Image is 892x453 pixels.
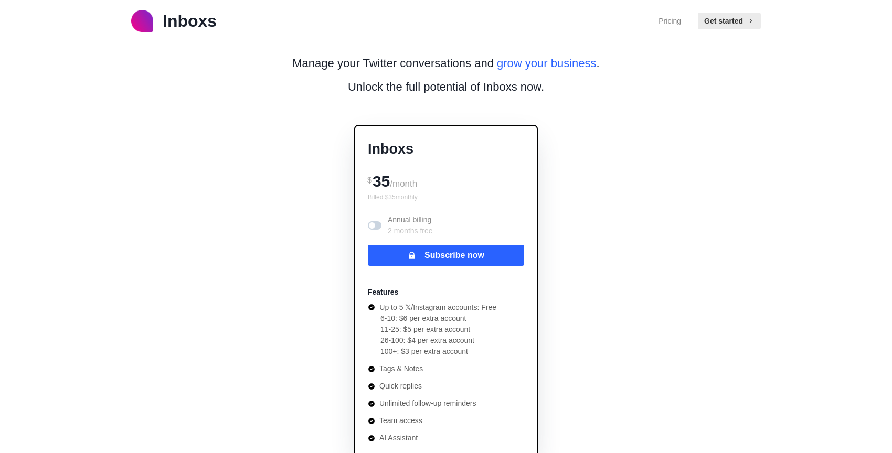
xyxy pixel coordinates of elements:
li: Unlimited follow-up reminders [368,398,496,409]
p: Annual billing [388,214,433,236]
a: logoInboxs [131,8,217,34]
li: 26-100: $4 per extra account [380,335,496,346]
span: grow your business [497,57,597,70]
li: Team access [368,415,496,426]
p: 2 months free [388,225,433,236]
span: /month [390,179,417,189]
p: Unlock the full potential of Inboxs now. [348,78,544,95]
li: 6-10: $6 per extra account [380,313,496,324]
li: 100+: $3 per extra account [380,346,496,357]
img: logo [131,10,153,32]
button: Subscribe now [368,245,524,266]
button: Get started [698,13,761,29]
li: 11-25: $5 per extra account [380,324,496,335]
div: 35 [368,168,524,192]
p: Features [368,287,398,298]
p: Inboxs [163,8,217,34]
a: Pricing [659,16,681,27]
p: Manage your Twitter conversations and . [292,55,599,72]
p: Billed $ 35 monthly [368,192,524,202]
p: Up to 5 𝕏/Instagram accounts: Free [379,302,496,313]
li: Quick replies [368,381,496,392]
li: Tags & Notes [368,363,496,374]
p: Inboxs [368,138,524,160]
li: AI Assistant [368,433,496,444]
span: $ [367,176,372,185]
